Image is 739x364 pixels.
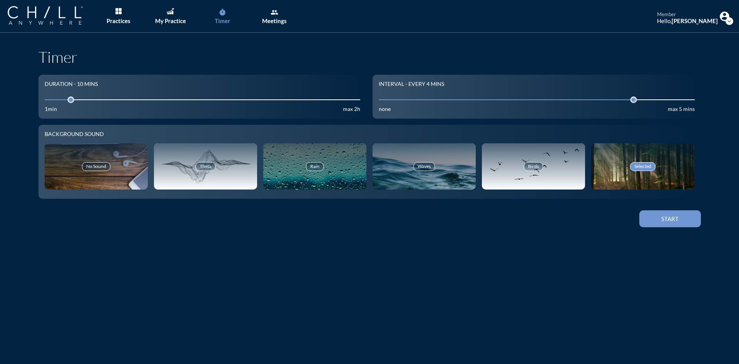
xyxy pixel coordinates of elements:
img: Company Logo [8,6,83,25]
img: Graph [167,8,174,14]
div: My Practice [155,17,186,24]
div: Selected [630,162,655,171]
a: Company Logo [8,6,98,26]
div: Practices [107,17,130,24]
div: No Sound [82,162,110,171]
div: Rain [306,162,324,171]
div: member [657,12,718,18]
button: Start [639,210,701,227]
strong: [PERSON_NAME] [672,17,718,24]
div: 1min [45,106,57,112]
h1: Timer [38,48,701,66]
i: timer [219,8,226,16]
img: Profile icon [720,12,729,21]
div: Waves [413,162,435,171]
div: Hello, [657,17,718,24]
i: group [271,8,278,16]
div: Theta [196,162,216,171]
i: expand_more [726,17,733,25]
div: Meetings [262,17,287,24]
div: Duration - 10 mins [45,81,98,87]
div: Interval - Every 4 mins [379,81,444,87]
div: Start [653,215,687,222]
div: max 2h [343,106,360,112]
div: Timer [215,17,230,24]
img: List [115,8,122,14]
div: Birds [524,162,543,171]
div: max 5 mins [668,106,695,112]
div: none [379,106,391,112]
div: Background sound [45,131,695,138]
